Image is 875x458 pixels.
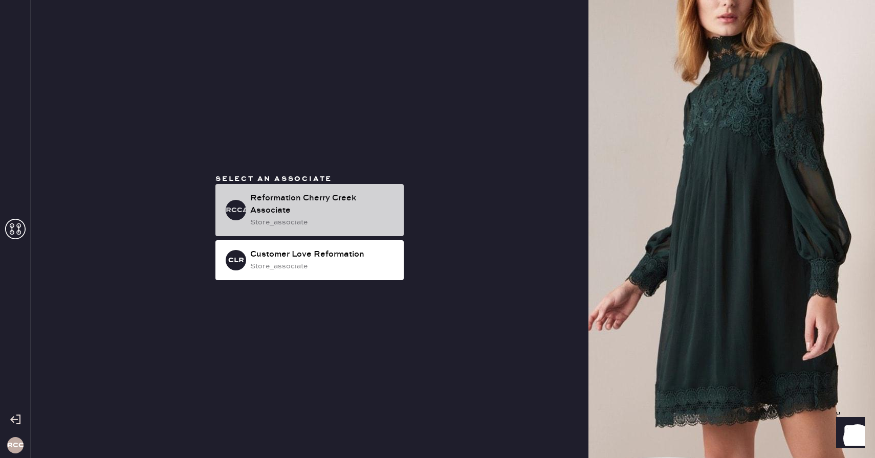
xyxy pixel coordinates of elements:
[250,217,396,228] div: store_associate
[215,174,332,184] span: Select an associate
[250,192,396,217] div: Reformation Cherry Creek Associate
[228,257,244,264] h3: CLR
[226,207,246,214] h3: RCCA
[826,412,870,456] iframe: Front Chat
[250,261,396,272] div: store_associate
[7,442,24,449] h3: RCC
[250,248,396,261] div: Customer Love Reformation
